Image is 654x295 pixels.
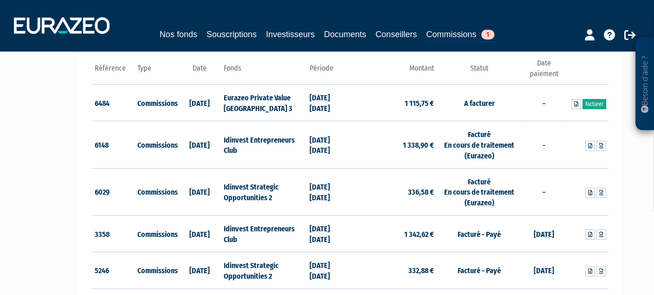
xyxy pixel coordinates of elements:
td: 1 338,90 € [350,121,436,169]
th: Date paiement [522,58,565,85]
th: Date [178,58,221,85]
a: Facturer [583,99,606,109]
a: Documents [324,28,366,41]
th: Période [307,58,350,85]
td: [DATE] [522,216,565,252]
td: Commissions [135,216,178,252]
td: - [522,168,565,216]
a: Souscriptions [207,28,257,41]
th: Fonds [221,58,307,85]
td: Idinvest Strategic Opportunities 2 [221,252,307,288]
td: [DATE] [DATE] [307,252,350,288]
td: 336,58 € [350,168,436,216]
a: Investisseurs [266,28,315,41]
td: Facturé - Payé [436,216,522,252]
td: Commissions [135,121,178,169]
td: 1 342,62 € [350,216,436,252]
td: Idinvest Entrepreneurs Club [221,121,307,169]
td: [DATE] [178,252,221,288]
td: Idinvest Entrepreneurs Club [221,216,307,252]
td: - [522,121,565,169]
td: [DATE] [DATE] [307,216,350,252]
td: 3358 [92,216,136,252]
td: Eurazeo Private Value [GEOGRAPHIC_DATA] 3 [221,85,307,121]
a: Nos fonds [160,28,197,41]
td: [DATE] [522,252,565,288]
td: [DATE] [DATE] [307,121,350,169]
td: Facturé - Payé [436,252,522,288]
td: Facturé En cours de traitement (Eurazeo) [436,168,522,216]
td: Idinvest Strategic Opportunities 2 [221,168,307,216]
td: [DATE] [DATE] [307,168,350,216]
th: Montant [350,58,436,85]
td: Commissions [135,85,178,121]
td: 5246 [92,252,136,288]
td: Facturé En cours de traitement (Eurazeo) [436,121,522,169]
td: 6484 [92,85,136,121]
td: [DATE] [178,85,221,121]
th: Référence [92,58,136,85]
td: [DATE] [178,168,221,216]
a: Commissions1 [426,28,494,42]
td: [DATE] [178,121,221,169]
td: 332,88 € [350,252,436,288]
td: - [522,85,565,121]
td: A facturer [436,85,522,121]
th: Type [135,58,178,85]
a: Conseillers [376,28,417,41]
img: 1732889491-logotype_eurazeo_blanc_rvb.png [14,17,110,34]
td: Commissions [135,252,178,288]
td: 6029 [92,168,136,216]
td: [DATE] [178,216,221,252]
span: 1 [481,30,494,39]
td: 1 115,75 € [350,85,436,121]
td: 6148 [92,121,136,169]
th: Statut [436,58,522,85]
p: Besoin d'aide ? [640,42,650,126]
td: Commissions [135,168,178,216]
td: [DATE] [DATE] [307,85,350,121]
